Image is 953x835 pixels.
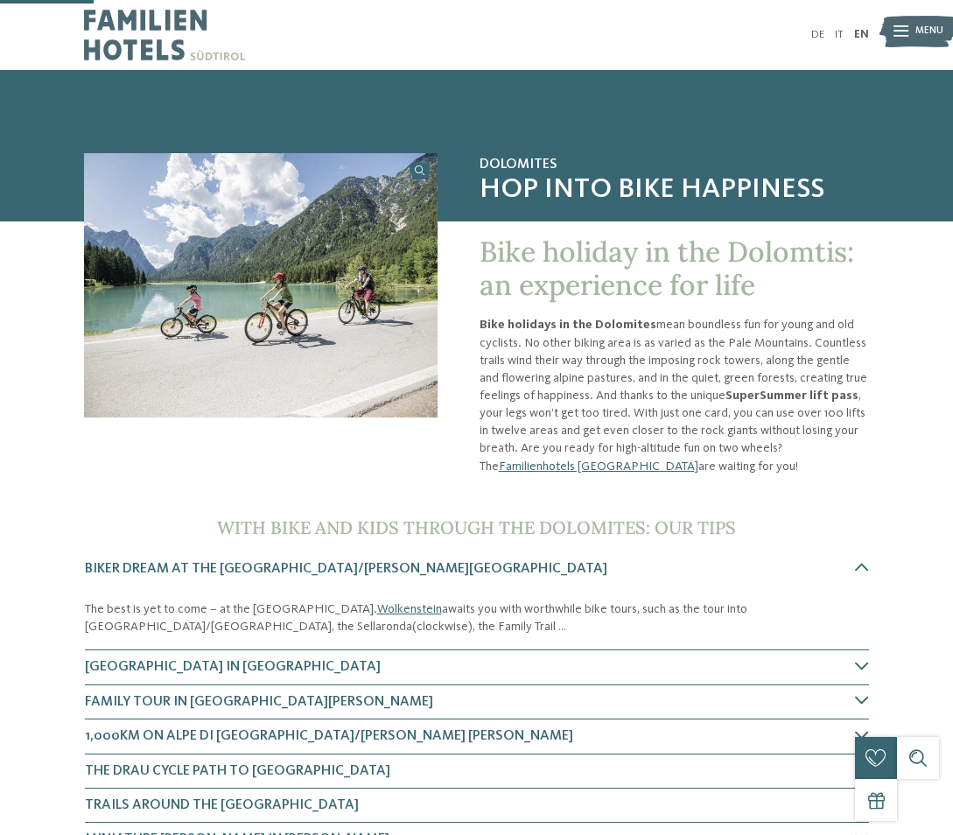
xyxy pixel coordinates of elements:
strong: Bike holidays in the Dolomites [480,319,656,331]
span: Menu [915,25,943,39]
span: With bike and kids through the Dolomites: our tips [217,516,736,538]
strong: SuperSummer lift pass [725,389,858,402]
a: IT [835,29,844,40]
span: Family tour in [GEOGRAPHIC_DATA][PERSON_NAME] [85,695,433,709]
a: EN [854,29,869,40]
span: Bike holiday in the Dolomtis: an experience for life [480,234,854,303]
span: Trails around the [GEOGRAPHIC_DATA] [85,798,359,812]
a: DE [811,29,824,40]
span: The Drau cycle path to [GEOGRAPHIC_DATA] [85,764,390,778]
span: [GEOGRAPHIC_DATA] in [GEOGRAPHIC_DATA] [85,660,381,674]
span: Hop into bike happiness [480,173,869,207]
span: Biker dream at the [GEOGRAPHIC_DATA]/[PERSON_NAME][GEOGRAPHIC_DATA] [85,562,607,576]
a: Familienhotels [GEOGRAPHIC_DATA] [499,460,698,473]
p: The best is yet to come – at the [GEOGRAPHIC_DATA]. awaits you with worthwhile bike tours, such a... [85,600,869,635]
img: Bike holiday in the Dolomites: fun for everyone [84,153,438,417]
span: Dolomites [480,157,869,173]
a: Wolkenstein [377,603,442,615]
span: 1,000km on Alpe di [GEOGRAPHIC_DATA]/[PERSON_NAME] [PERSON_NAME] [85,729,573,743]
p: mean boundless fun for young and old cyclists. No other biking area is as varied as the Pale Moun... [480,316,869,474]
